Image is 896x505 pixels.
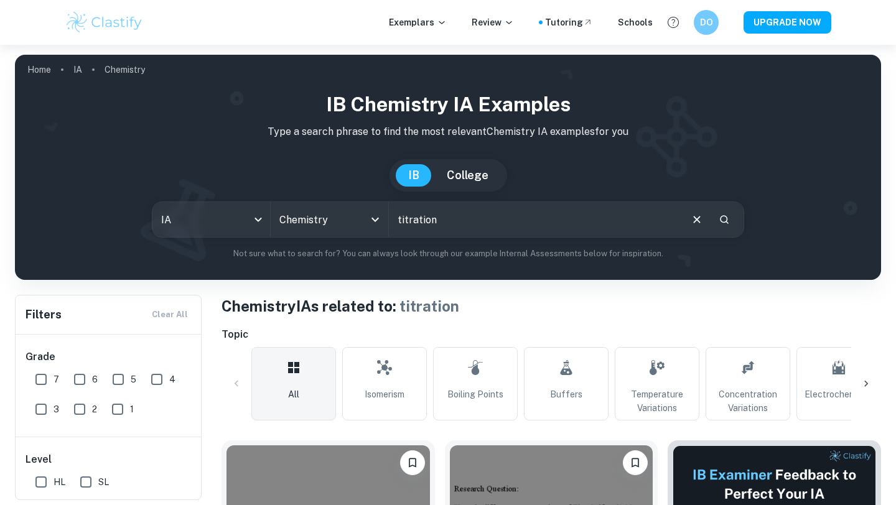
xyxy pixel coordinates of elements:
[169,373,175,386] span: 4
[26,306,62,323] h6: Filters
[744,11,831,34] button: UPGRADE NOW
[472,16,514,29] p: Review
[92,373,98,386] span: 6
[92,402,97,416] span: 2
[25,124,871,139] p: Type a search phrase to find the most relevant Chemistry IA examples for you
[399,297,459,315] span: titration
[663,12,684,33] button: Help and Feedback
[98,475,109,489] span: SL
[26,452,192,467] h6: Level
[694,10,719,35] button: DO
[714,209,735,230] button: Search
[550,387,582,401] span: Buffers
[25,248,871,260] p: Not sure what to search for? You can always look through our example Internal Assessments below f...
[389,202,680,237] input: E.g. enthalpy of combustion, Winkler method, phosphate and temperature...
[366,211,384,228] button: Open
[447,387,503,401] span: Boiling Points
[131,373,136,386] span: 5
[711,387,785,415] span: Concentration Variations
[105,63,145,76] p: Chemistry
[54,402,59,416] span: 3
[434,164,501,187] button: College
[73,61,82,78] a: IA
[54,475,65,489] span: HL
[805,387,874,401] span: Electrochemistry
[288,387,299,401] span: All
[152,202,270,237] div: IA
[222,327,881,342] h6: Topic
[26,350,192,364] h6: Grade
[623,450,648,475] button: Bookmark
[545,16,593,29] a: Tutoring
[618,16,653,29] a: Schools
[400,450,425,475] button: Bookmark
[130,402,134,416] span: 1
[65,10,144,35] img: Clastify logo
[685,208,709,231] button: Clear
[54,373,59,386] span: 7
[27,61,51,78] a: Home
[15,55,881,280] img: profile cover
[25,90,871,119] h1: IB Chemistry IA examples
[396,164,432,187] button: IB
[222,295,881,317] h1: Chemistry IAs related to:
[699,16,714,29] h6: DO
[620,387,694,415] span: Temperature Variations
[389,16,447,29] p: Exemplars
[365,387,404,401] span: Isomerism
